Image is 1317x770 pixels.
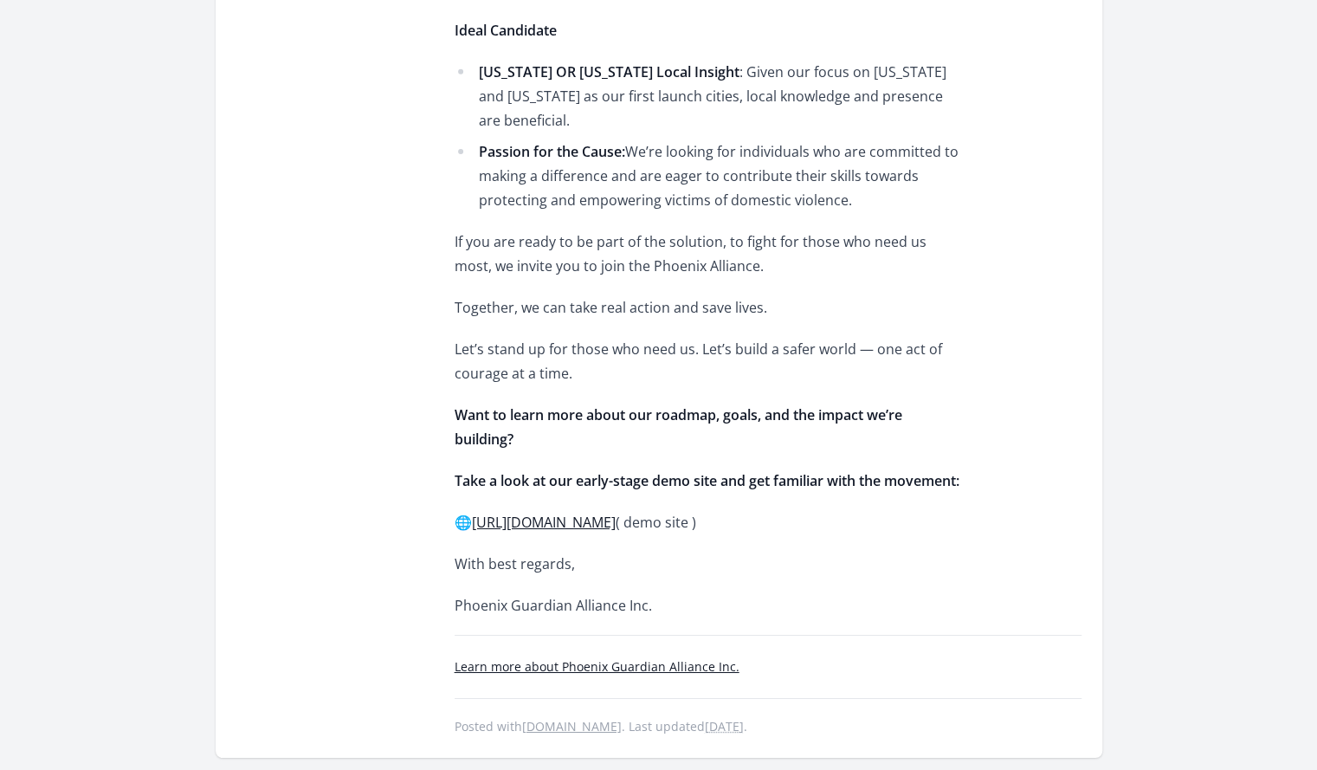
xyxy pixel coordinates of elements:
a: Learn more about Phoenix Guardian Alliance Inc. [455,658,739,675]
p: Phoenix Guardian Alliance Inc. [455,593,961,618]
p: With best regards, [455,552,961,576]
p: Together, we can take real action and save lives. [455,295,961,320]
strong: [US_STATE] OR [US_STATE] Local Insight [479,62,739,81]
p: Let’s stand up for those who need us. Let’s build a safer world — one act of courage at a time. [455,337,961,385]
li: : Given our focus on [US_STATE] and [US_STATE] as our first launch cities, local knowledge and pr... [455,60,961,133]
abbr: Tue, Apr 1, 2025 9:49 PM [705,718,744,734]
strong: Passion for the Cause: [479,142,625,161]
li: We’re looking for individuals who are committed to making a difference and are eager to contribut... [455,139,961,212]
strong: Take a look at our early-stage demo site and get familiar with the movement: [455,471,959,490]
strong: Want to learn more about our roadmap, goals, and the impact we’re building? [455,405,902,449]
strong: Ideal Candidate [455,21,557,40]
p: 🌐 ( demo site ) [455,510,961,534]
p: If you are ready to be part of the solution, to fight for those who need us most, we invite you t... [455,230,961,278]
p: Posted with . Last updated . [455,720,1081,734]
a: [DOMAIN_NAME] [522,718,622,734]
a: [URL][DOMAIN_NAME] [472,513,616,532]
